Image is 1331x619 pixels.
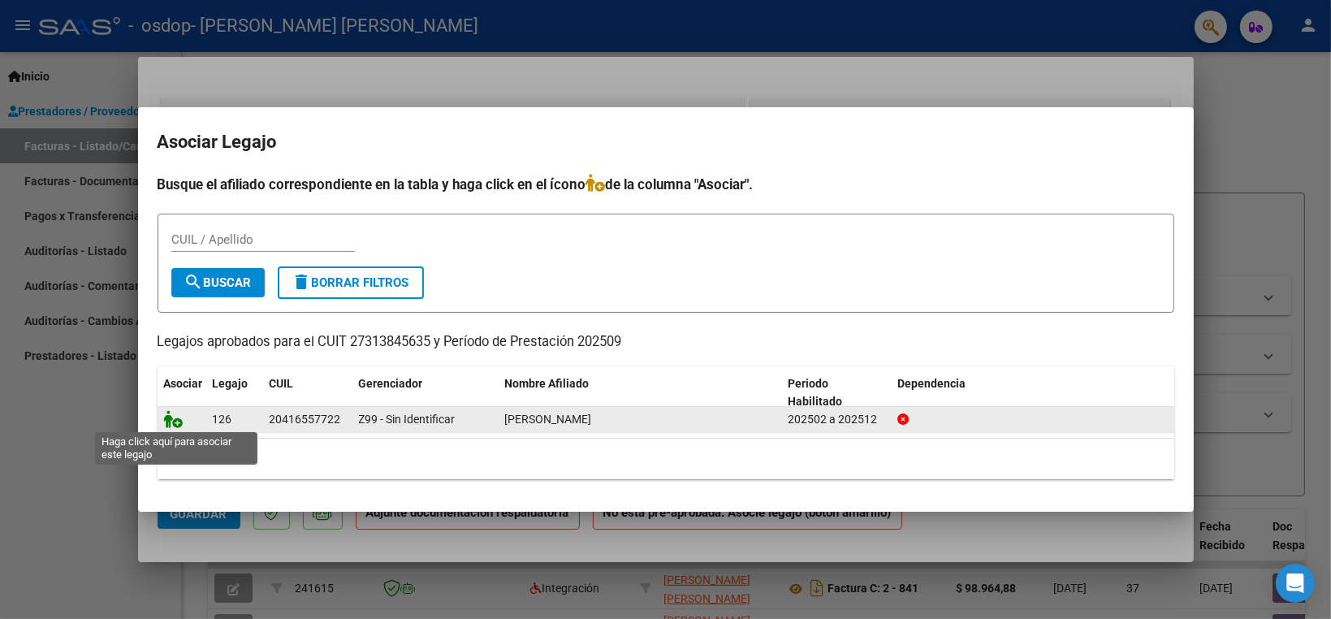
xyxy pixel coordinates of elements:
datatable-header-cell: Gerenciador [352,366,499,420]
p: Legajos aprobados para el CUIT 27313845635 y Período de Prestación 202509 [158,332,1174,353]
span: CUIL [270,377,294,390]
div: Open Intercom Messenger [1276,564,1315,603]
span: Periodo Habilitado [788,377,842,409]
datatable-header-cell: Legajo [206,366,263,420]
span: Legajo [213,377,248,390]
div: 202502 a 202512 [788,410,884,429]
span: Borrar Filtros [292,275,409,290]
datatable-header-cell: Periodo Habilitado [781,366,891,420]
h2: Asociar Legajo [158,127,1174,158]
datatable-header-cell: Dependencia [891,366,1174,420]
span: Asociar [164,377,203,390]
span: PINOLINI AXEL NAHUEL [505,413,592,426]
span: Z99 - Sin Identificar [359,413,456,426]
h4: Busque el afiliado correspondiente en la tabla y haga click en el ícono de la columna "Asociar". [158,174,1174,195]
mat-icon: delete [292,272,312,292]
span: Dependencia [897,377,966,390]
datatable-header-cell: Nombre Afiliado [499,366,782,420]
span: Gerenciador [359,377,423,390]
div: 1 registros [158,439,1174,479]
button: Buscar [171,268,265,297]
span: Buscar [184,275,252,290]
datatable-header-cell: Asociar [158,366,206,420]
button: Borrar Filtros [278,266,424,299]
span: 126 [213,413,232,426]
datatable-header-cell: CUIL [263,366,352,420]
span: Nombre Afiliado [505,377,590,390]
mat-icon: search [184,272,204,292]
div: 20416557722 [270,410,341,429]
